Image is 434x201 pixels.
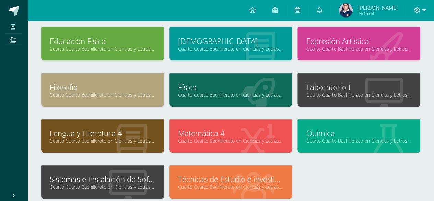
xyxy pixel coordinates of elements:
[306,36,412,46] a: Expresión Artística
[358,10,397,16] span: Mi Perfil
[50,183,155,190] a: Cuarto Cuarto Bachillerato en Ciencias y Letras con Orientación en Computación "A"
[50,36,155,46] a: Educación Física
[50,137,155,144] a: Cuarto Cuarto Bachillerato en Ciencias y Letras con Orientación en Computación "A"
[178,183,284,190] a: Cuarto Cuarto Bachillerato en Ciencias y Letras con Orientación en Computación "A"
[306,45,412,52] a: Cuarto Cuarto Bachillerato en Ciencias y Letras con Orientación en Computación "A"
[358,4,397,11] span: [PERSON_NAME]
[339,3,353,17] img: 05a001049629fa566484006e2471479f.png
[306,82,412,92] a: Laboratorio I
[178,91,284,98] a: Cuarto Cuarto Bachillerato en Ciencias y Letras con Orientación en Computación "A"
[50,174,155,185] a: Sistemas e Instalación de Software
[306,128,412,138] a: Química
[178,128,284,138] a: Matemática 4
[306,91,412,98] a: Cuarto Cuarto Bachillerato en Ciencias y Letras con Orientación en Computación "A"
[178,82,284,92] a: Física
[178,137,284,144] a: Cuarto Cuarto Bachillerato en Ciencias y Letras con Orientación en Computación "A"
[50,45,155,52] a: Cuarto Cuarto Bachillerato en Ciencias y Letras con Orientación en Computación "A"
[178,45,284,52] a: Cuarto Cuarto Bachillerato en Ciencias y Letras con Orientación en Computación "A"
[178,174,284,185] a: Técnicas de Estudio e investigación
[50,91,155,98] a: Cuarto Cuarto Bachillerato en Ciencias y Letras con Orientación en Computación "A"
[178,36,284,46] a: [DEMOGRAPHIC_DATA]
[306,137,412,144] a: Cuarto Cuarto Bachillerato en Ciencias y Letras con Orientación en Computación "A"
[50,82,155,92] a: Filosofía
[50,128,155,138] a: Lengua y Literatura 4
